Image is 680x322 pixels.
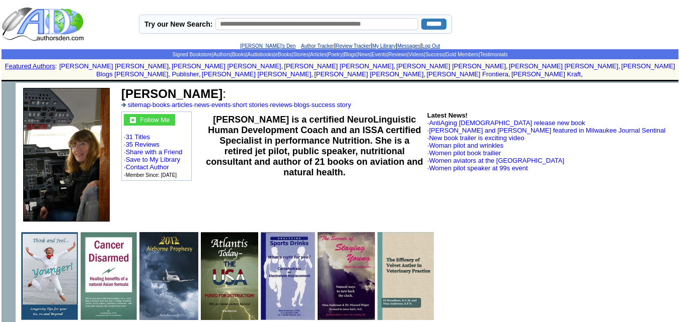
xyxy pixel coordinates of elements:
[270,101,292,109] a: reviews
[313,72,314,77] font: i
[275,52,291,57] a: eBooks
[121,87,222,100] b: [PERSON_NAME]
[172,62,281,70] a: [PERSON_NAME] [PERSON_NAME]
[172,52,212,57] a: Signed Bookstore
[283,64,284,69] font: i
[328,52,343,57] a: Poetry
[429,119,585,127] a: AntiAging [DEMOGRAPHIC_DATA] release new book
[429,149,501,157] a: Women pilot book trailier
[583,72,584,77] font: i
[153,101,170,109] a: books
[55,62,57,70] font: :
[171,64,172,69] font: i
[213,52,231,57] a: Authors
[126,156,180,163] a: Save to My Library
[2,83,16,97] img: shim.gif
[240,43,295,49] a: [PERSON_NAME]'s Den
[395,64,396,69] font: i
[339,80,341,81] img: shim.gif
[620,64,621,69] font: i
[81,232,137,320] img: 13843.jpg
[427,164,528,172] font: ·
[339,81,341,83] img: shim.gif
[126,163,169,171] a: Contact Author
[201,72,202,77] font: i
[427,157,564,164] font: ·
[5,62,55,70] a: Featured Authors
[211,101,231,109] a: events
[377,232,434,320] img: 67209.jpg
[194,101,209,109] a: news
[172,52,507,57] span: | | | | | | | | | | | | | | |
[388,52,407,57] a: Reviews
[318,232,375,320] img: 34307.jpg
[344,52,356,57] a: Blogs
[509,62,618,70] a: [PERSON_NAME] [PERSON_NAME]
[139,232,198,320] img: 13841.jpg
[59,62,675,78] font: , , , , , , , , , ,
[508,64,509,69] font: i
[312,101,351,109] a: success story
[293,52,309,57] a: Stories
[121,103,126,107] img: a_336699.gif
[240,42,440,49] font: | | | |
[233,101,268,109] a: short stories
[294,101,310,109] a: blogs
[425,52,444,57] a: Success
[172,101,192,109] a: articles
[429,142,503,149] a: Woman pilot and wrinkles
[126,141,160,148] a: 35 Reviews
[248,52,274,57] a: Audiobooks
[121,87,226,100] font: :
[397,43,420,49] a: Messages
[130,117,136,123] img: gc.jpg
[425,72,426,77] font: i
[409,52,424,57] a: Videos
[445,52,479,57] a: Gold Members
[429,127,665,134] a: [PERSON_NAME] and [PERSON_NAME] featured in Milwaukee Journal Sentinal
[427,149,501,157] font: ·
[126,133,150,141] a: 31 Titles
[144,20,212,28] label: Try our New Search:
[126,172,177,178] font: Member Since: [DATE]
[140,116,170,124] font: Follow Me
[427,142,504,149] font: ·
[2,7,86,42] img: logo_ad.gif
[429,164,527,172] a: Women pilot speaker at 99s event
[140,115,170,124] a: Follow Me
[232,52,246,57] a: Books
[427,134,524,142] font: ·
[199,276,200,276] img: shim.gif
[427,112,468,119] b: Latest News!
[480,52,507,57] a: Testimonials
[201,232,259,320] img: 13840.jpg
[371,52,387,57] a: Events
[429,157,564,164] a: Women aviators at the [GEOGRAPHIC_DATA]
[427,119,585,127] font: ·
[206,115,423,177] b: [PERSON_NAME] is a certified NeuroLinguistic Human Development Coach and an ISSA certified Specia...
[422,43,440,49] a: Log Out
[510,72,511,77] font: i
[96,62,675,78] a: [PERSON_NAME] Blogs [PERSON_NAME], Publisher
[284,62,393,70] a: [PERSON_NAME] [PERSON_NAME]
[259,276,260,276] img: shim.gif
[301,43,334,49] a: Author Tracker
[124,114,189,178] font: · · · · · ·
[126,148,183,156] a: Share with a Friend
[372,43,396,49] a: My Library
[314,70,423,78] a: [PERSON_NAME] [PERSON_NAME]
[202,70,311,78] a: [PERSON_NAME] [PERSON_NAME]
[397,62,506,70] a: [PERSON_NAME] [PERSON_NAME]
[59,62,169,70] a: [PERSON_NAME] [PERSON_NAME]
[121,101,351,109] font: · · · · · · · ·
[336,43,370,49] a: Review Tracker
[261,232,315,320] img: 16154.jpg
[21,232,78,320] img: 69056.jpg
[358,52,370,57] a: News
[427,127,665,134] font: ·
